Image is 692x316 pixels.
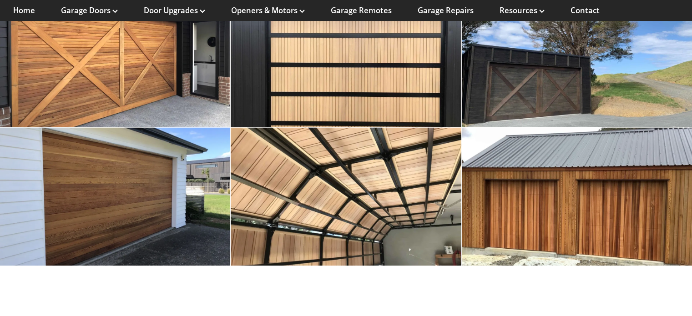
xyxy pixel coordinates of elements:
[61,5,118,15] a: Garage Doors
[500,5,545,15] a: Resources
[231,5,305,15] a: Openers & Motors
[144,5,205,15] a: Door Upgrades
[418,5,474,15] a: Garage Repairs
[331,5,392,15] a: Garage Remotes
[571,5,600,15] a: Contact
[13,5,35,15] a: Home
